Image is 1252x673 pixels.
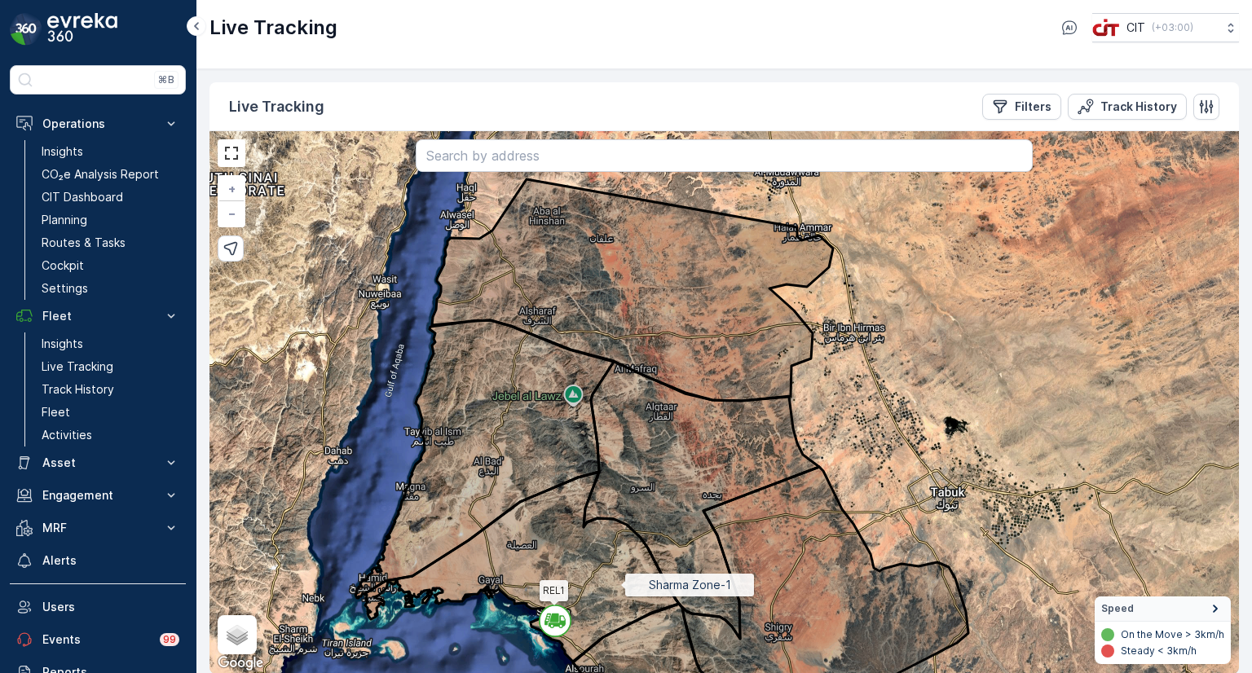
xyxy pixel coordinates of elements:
p: Users [42,599,179,615]
a: View Fullscreen [219,141,244,165]
p: Filters [1015,99,1051,115]
span: − [228,206,236,220]
p: Insights [42,143,83,160]
a: Settings [35,277,186,300]
a: Cockpit [35,254,186,277]
p: Events [42,631,150,648]
img: logo [10,13,42,46]
a: Activities [35,424,186,446]
img: logo_dark-DEwI_e13.png [47,13,117,46]
a: Zoom Out [219,201,244,226]
a: Zoom In [219,177,244,201]
a: Alerts [10,544,186,577]
button: Track History [1068,94,1187,120]
p: Fleet [42,404,70,420]
p: Planning [42,212,87,228]
p: 99 [163,633,176,646]
p: Alerts [42,552,179,569]
button: CIT(+03:00) [1092,13,1239,42]
span: Speed [1101,602,1134,615]
p: Routes & Tasks [42,235,126,251]
button: Engagement [10,479,186,512]
button: Filters [982,94,1061,120]
span: + [228,182,236,196]
p: CIT [1126,20,1145,36]
p: Track History [1100,99,1177,115]
summary: Speed [1095,596,1231,622]
a: Insights [35,140,186,163]
a: Fleet [35,401,186,424]
button: Fleet [10,300,186,332]
p: Activities [42,427,92,443]
button: MRF [10,512,186,544]
p: Live Tracking [229,95,324,118]
img: cit-logo_pOk6rL0.png [1092,19,1120,37]
a: Track History [35,378,186,401]
button: Asset [10,446,186,479]
a: Events99 [10,623,186,656]
a: Live Tracking [35,355,186,378]
a: Users [10,591,186,623]
p: Cockpit [42,257,84,274]
a: Routes & Tasks [35,231,186,254]
p: Asset [42,455,153,471]
p: Live Tracking [209,15,337,41]
a: Insights [35,332,186,355]
p: Operations [42,116,153,132]
p: MRF [42,520,153,536]
p: Track History [42,381,114,398]
button: Operations [10,108,186,140]
p: Settings [42,280,88,297]
a: Layers [219,617,255,653]
p: Insights [42,336,83,352]
p: Fleet [42,308,153,324]
p: CIT Dashboard [42,189,123,205]
p: Steady < 3km/h [1121,644,1197,658]
p: ⌘B [158,73,174,86]
p: CO₂e Analysis Report [42,166,159,183]
a: CO₂e Analysis Report [35,163,186,186]
p: Live Tracking [42,358,113,375]
p: On the Move > 3km/h [1121,628,1224,641]
a: Planning [35,209,186,231]
p: Engagement [42,487,153,504]
input: Search by address [416,139,1034,172]
a: CIT Dashboard [35,186,186,209]
p: ( +03:00 ) [1152,21,1193,34]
